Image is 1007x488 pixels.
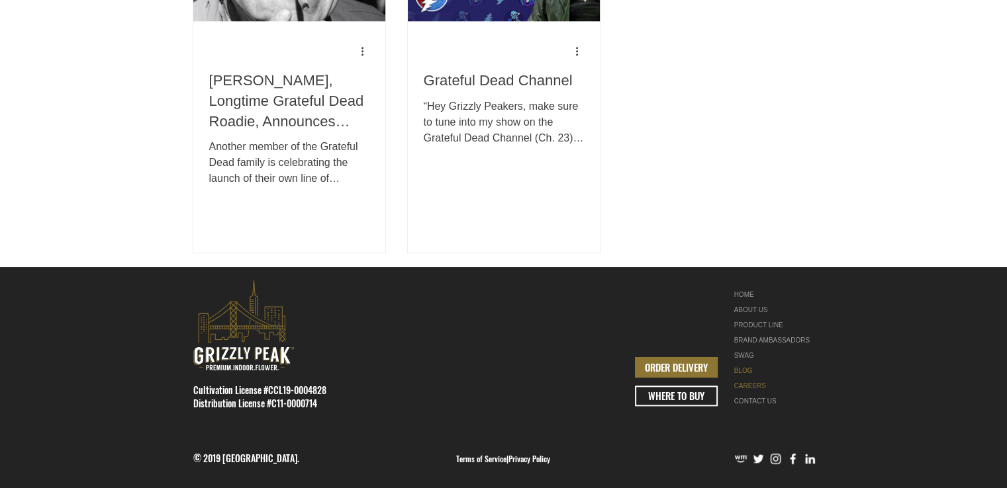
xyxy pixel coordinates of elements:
a: Privacy Policy [508,453,550,464]
span: | [456,453,550,464]
a: HOME [734,287,818,302]
div: Another member of the Grateful Dead family is celebrating the launch of their own line of cannabi... [209,139,369,186]
span: ORDER DELIVERY [645,360,708,374]
a: CONTACT US [734,393,818,409]
span: Cultivation License #CCL19-0004828 Distribution License #C11-0000714 [193,383,326,410]
ul: Social Bar [734,452,817,466]
a: ABOUT US [734,302,818,317]
button: More actions [574,43,590,59]
span: WHERE TO BUY [648,389,704,403]
svg: premium-indoor-cannabis [193,280,294,370]
span: © 2019 [GEOGRAPHIC_DATA]. [193,451,299,465]
a: Terms of Service [456,453,506,464]
a: [PERSON_NAME], Longtime Grateful Dead Roadie, Announces Cannabis Products [209,71,369,132]
nav: Site [734,287,818,409]
a: WHERE TO BUY [635,386,718,406]
a: Grateful Dead Channel [424,71,584,91]
img: Instagram [769,452,783,466]
div: BRAND AMBASSADORS [734,333,818,348]
img: weedmaps [734,452,748,466]
button: More actions [360,43,375,59]
a: BLOG [734,363,818,378]
a: PRODUCT LINE [734,317,818,333]
img: LinkedIn [803,452,817,466]
div: “Hey Grizzly Peakers, make sure to tune into my show on the Grateful Dead Channel (Ch. 23), Siriu... [424,99,584,146]
a: CAREERS [734,378,818,393]
a: SWAG [734,348,818,363]
img: Facebook [786,452,800,466]
img: Twitter [751,452,765,466]
a: ORDER DELIVERY [635,357,718,378]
